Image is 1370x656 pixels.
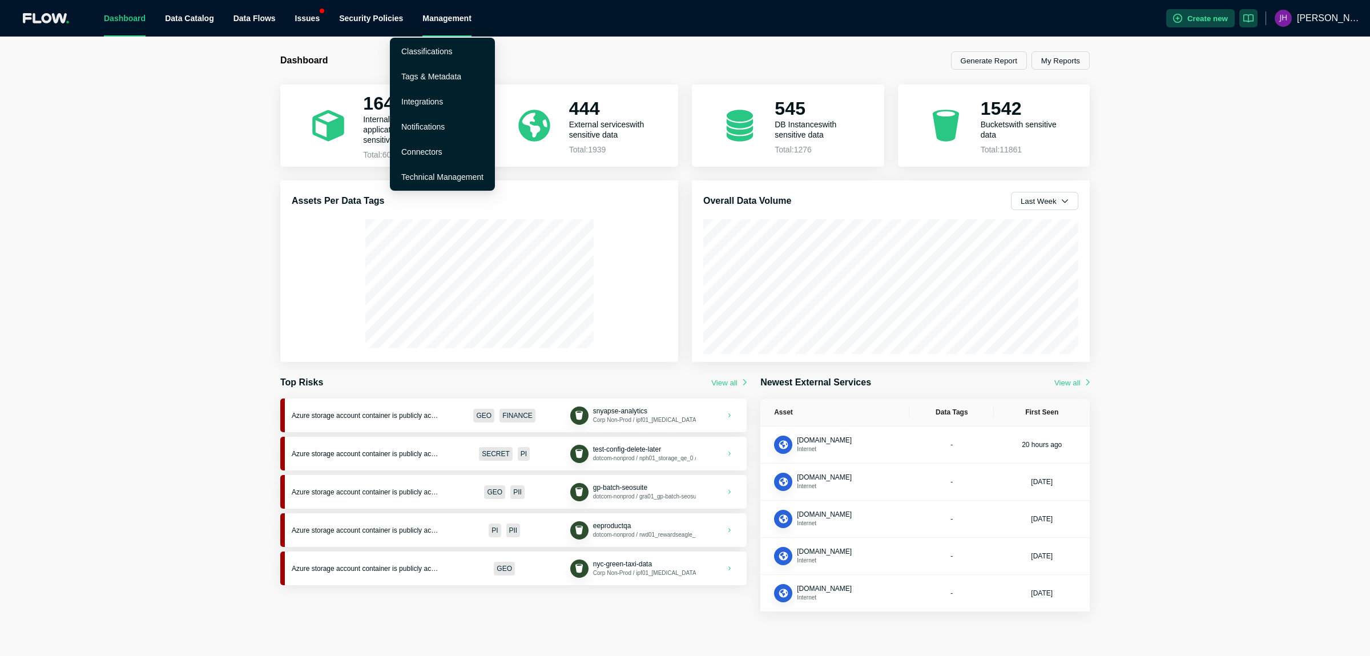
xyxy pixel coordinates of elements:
button: snyapse-analytics [593,407,647,416]
div: Application[DOMAIN_NAME]Internet [774,473,852,491]
button: View all [1054,379,1090,387]
div: GEO [494,562,515,575]
img: Bucket [573,486,585,498]
div: 20 hours ago [1022,440,1062,449]
span: Internet [797,483,816,489]
button: Bucket [570,407,589,425]
p: Internal applications with sensitive data [363,114,445,145]
a: Azure storage account container is publicly accessibleSECRETPIBuckettest-config-delete-laterdotco... [280,437,747,470]
div: - [923,477,980,486]
a: Azure storage account container is publicly accessibleGEOBucketnyc-green-taxi-dataCorp Non-Prod /... [280,552,747,585]
div: SECRET [479,447,513,461]
img: Bucket [573,562,585,574]
div: Application[DOMAIN_NAME]Internet [774,584,852,602]
a: Security Policies [339,14,403,23]
a: Azure storage account container is publicly accessibleGEOFINANCEBucketsnyapse-analyticsCorp Non-P... [280,399,747,432]
button: eeproductqa [593,521,631,530]
p: Buckets with sensitive data [981,119,1063,140]
div: Azure storage account container is publicly accessible [292,565,439,573]
h2: 1542 [981,98,1063,119]
div: [DATE] [1031,477,1053,486]
div: GEO [473,409,494,422]
img: f41e4c9b9a4b8675bf2c105ad5bc039b [1275,10,1292,27]
img: Application [777,439,789,451]
span: eeproductqa [593,522,631,530]
div: GEO [484,485,505,499]
p: Total: 1276 [775,146,857,154]
div: Application[DOMAIN_NAME]Internet [774,510,852,528]
a: 1642Internal applicationswith sensitive dataTotal:6098 [280,84,473,167]
div: Application[DOMAIN_NAME]Internet [774,436,852,454]
div: Azure storage account container is publicly accessible [292,488,439,496]
a: Notifications [401,122,445,131]
div: Buckettest-config-delete-laterdotcom-nonprod / nph01_storage_qe_0 / Storage Account / nph01storag... [570,445,696,463]
div: - [923,440,980,449]
h2: 545 [775,98,857,119]
span: [DOMAIN_NAME] [797,585,852,593]
div: FINANCE [499,409,535,422]
button: Application [774,510,792,528]
div: [DATE] [1031,552,1053,561]
button: Application [774,584,792,602]
button: Bucket [570,521,589,540]
div: PI [518,447,530,461]
p: External services with sensitive data [569,119,651,140]
span: Data Flows [233,14,276,23]
span: Corp Non-Prod / ipf01_[MEDICAL_DATA]_de_0 / Storage Account / ipf01synapsede0 / Blob Storage [593,417,846,423]
span: Internet [797,520,816,526]
h2: 444 [569,98,651,119]
button: View all [711,379,747,387]
div: Azure storage account container is publicly accessible [292,450,439,458]
button: [DOMAIN_NAME] [797,510,852,519]
p: Total: 11861 [981,146,1063,154]
button: [DOMAIN_NAME] [797,584,852,593]
button: Bucket [570,483,589,501]
button: [DOMAIN_NAME] [797,436,852,445]
a: Azure storage account container is publicly accessibleGEOPIIBucketgp-batch-seosuitedotcom-nonprod... [280,475,747,509]
span: test-config-delete-later [593,445,661,453]
button: Bucket [570,445,589,463]
span: dotcom-nonprod / gra01_gp-batch-seosuite_ne_0 / Storage Account / gpbatchseosuite / Blob Storage [593,493,849,500]
div: Bucketeeproductqadotcom-nonprod / rwd01_rewardseagle_ne_0 / Storage Account / rwd01rewardseaglene... [570,521,696,540]
div: - [923,552,980,561]
img: Application [777,513,789,525]
div: Bucketnyc-green-taxi-dataCorp Non-Prod / ipf01_[MEDICAL_DATA]_de_0 / Storage Account / ipf01synap... [570,560,696,578]
span: nyc-green-taxi-data [593,560,652,568]
span: Internet [797,557,816,564]
button: Bucket [570,560,589,578]
h3: Top Risks [280,376,323,389]
button: Create new [1166,9,1235,27]
a: 545DB Instanceswith sensitive dataTotal:1276 [692,84,884,167]
span: [DOMAIN_NAME] [797,436,852,444]
h1: Dashboard [280,55,685,66]
img: Bucket [573,448,585,460]
th: Data Tags [909,399,994,426]
th: Asset [760,399,909,426]
span: gp-batch-seosuite [593,484,647,492]
a: Data Catalog [165,14,214,23]
a: Dashboard [104,14,146,23]
div: Azure storage account container is publicly accessible [292,526,439,534]
a: Classifications [401,47,452,56]
span: [DOMAIN_NAME] [797,548,852,556]
span: [DOMAIN_NAME] [797,510,852,518]
div: Azure storage account container is publicly accessible [292,412,439,420]
a: Technical Management [401,172,483,182]
h2: 1642 [363,92,445,114]
button: Application [774,547,792,565]
p: Total: 6098 [363,151,445,159]
img: Application [777,550,789,562]
div: [DATE] [1031,514,1053,524]
button: gp-batch-seosuite [593,483,647,492]
button: [DOMAIN_NAME] [797,547,852,556]
span: Corp Non-Prod / ipf01_[MEDICAL_DATA]_de_0 / Storage Account / ipf01synapsede0 / Blob Storage [593,570,846,576]
a: Tags & Metadata [401,72,461,81]
a: Azure storage account container is publicly accessiblePIPIIBucketeeproductqadotcom-nonprod / rwd0... [280,513,747,547]
th: First Seen [994,399,1090,426]
button: Application [774,473,792,491]
span: [DOMAIN_NAME] [797,473,852,481]
span: dotcom-nonprod / nph01_storage_qe_0 / Storage Account / nph01storageqe / Blob Storage [593,455,824,461]
span: snyapse-analytics [593,407,647,415]
div: PII [506,524,521,537]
